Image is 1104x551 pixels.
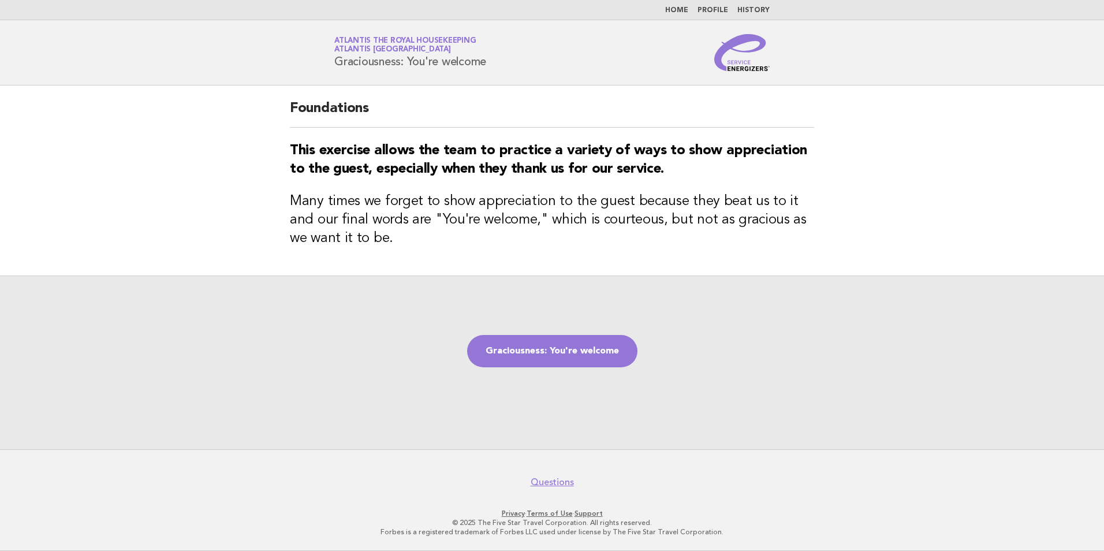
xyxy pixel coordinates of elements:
[502,509,525,518] a: Privacy
[531,476,574,488] a: Questions
[737,7,770,14] a: History
[199,518,905,527] p: © 2025 The Five Star Travel Corporation. All rights reserved.
[290,99,814,128] h2: Foundations
[698,7,728,14] a: Profile
[334,38,486,68] h1: Graciousness: You're welcome
[199,509,905,518] p: · ·
[467,335,637,367] a: Graciousness: You're welcome
[199,527,905,537] p: Forbes is a registered trademark of Forbes LLC used under license by The Five Star Travel Corpora...
[290,144,807,176] strong: This exercise allows the team to practice a variety of ways to show appreciation to the guest, es...
[290,192,814,248] h3: Many times we forget to show appreciation to the guest because they beat us to it and our final w...
[714,34,770,71] img: Service Energizers
[334,37,476,53] a: Atlantis the Royal HousekeepingAtlantis [GEOGRAPHIC_DATA]
[665,7,688,14] a: Home
[575,509,603,518] a: Support
[334,46,451,54] span: Atlantis [GEOGRAPHIC_DATA]
[527,509,573,518] a: Terms of Use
